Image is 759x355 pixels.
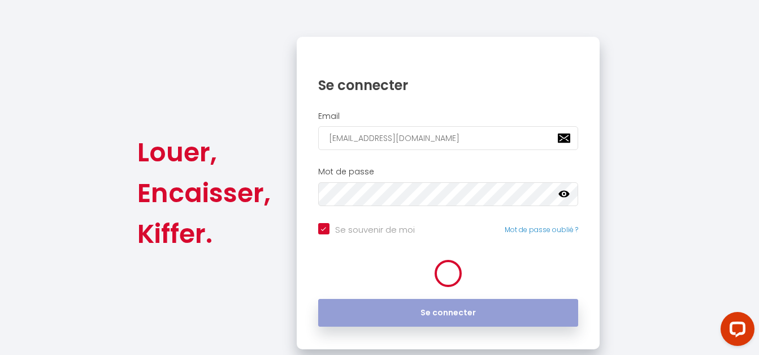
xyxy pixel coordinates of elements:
[318,76,579,94] h1: Se connecter
[505,225,578,234] a: Mot de passe oublié ?
[318,112,579,121] h2: Email
[318,167,579,177] h2: Mot de passe
[318,299,579,327] button: Se connecter
[318,126,579,150] input: Ton Email
[712,307,759,355] iframe: LiveChat chat widget
[137,213,271,254] div: Kiffer.
[137,132,271,173] div: Louer,
[137,173,271,213] div: Encaisser,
